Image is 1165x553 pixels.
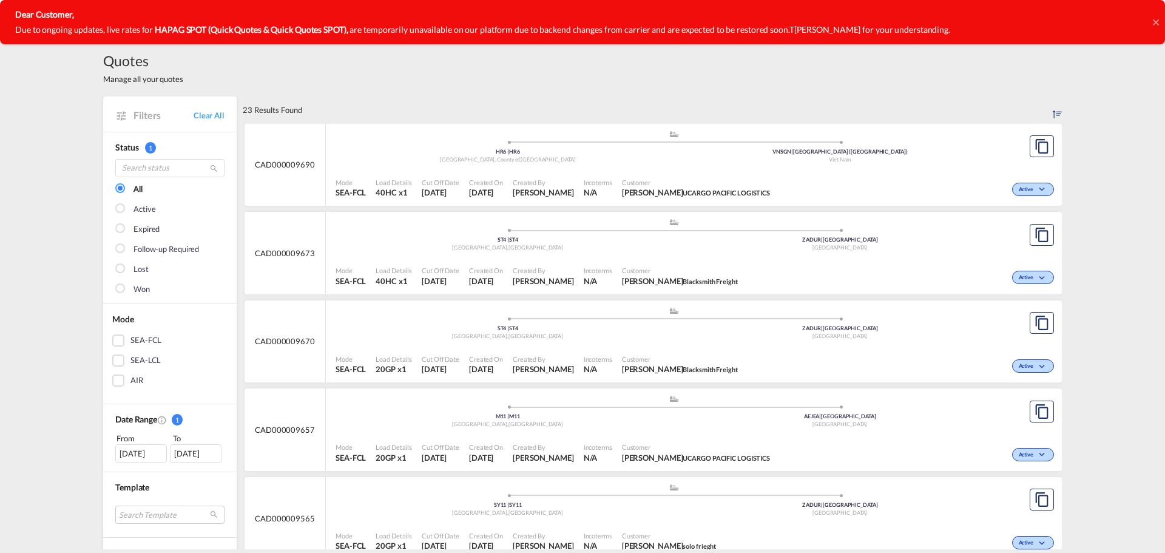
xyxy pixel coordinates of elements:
span: ST4 [509,325,518,331]
span: 20GP x 1 [376,364,412,375]
div: Change Status Here [1012,271,1054,284]
span: Mode [112,314,134,324]
md-icon: assets/icons/custom/ship-fill.svg [667,308,681,314]
span: SY11 [509,501,522,508]
span: 20GP x 1 [376,540,412,551]
span: Active [1019,451,1036,460]
span: | [821,501,823,508]
span: ST4 [498,236,510,243]
div: N/A [584,364,598,375]
span: VNSGN [GEOGRAPHIC_DATA] ([GEOGRAPHIC_DATA]) [772,148,908,155]
div: N/A [584,276,598,287]
span: Incoterms [584,178,612,187]
span: solo frieght [683,542,716,550]
span: Quotes [103,51,183,70]
span: UCARGO PACIFIC LOGISTICS [683,189,770,197]
div: CAD000009670 assets/icons/custom/ship-fill.svgassets/icons/custom/roll-o-plane.svgOrigin United K... [245,300,1062,383]
span: HR6 [509,148,520,155]
div: CAD000009673 assets/icons/custom/ship-fill.svgassets/icons/custom/roll-o-plane.svgOrigin United K... [245,212,1062,294]
div: N/A [584,452,598,463]
span: Mode [336,531,366,540]
span: Customer [622,355,738,364]
span: Steve Rogers UCARGO PACIFIC LOGISTICS [622,187,770,198]
span: Load Details [376,355,412,364]
button: Copy Quote [1030,312,1054,334]
div: Sort by: Created On [1053,97,1062,123]
span: , [507,333,508,339]
span: ZADUR [GEOGRAPHIC_DATA] [802,236,878,243]
md-icon: icon-chevron-down [1036,540,1051,547]
span: CAD000009673 [255,248,315,259]
span: 10 Sep 2025 [469,276,503,287]
div: 23 Results Found [243,97,302,123]
span: [GEOGRAPHIC_DATA] [452,244,508,251]
div: Change Status Here [1012,359,1054,373]
span: SEA-FCL [336,452,366,463]
span: Template [115,482,149,492]
span: 10 Sep 2025 [469,364,503,375]
span: Hannah Nutter [513,540,574,551]
input: Search status [115,159,225,177]
span: | [507,413,509,419]
md-icon: icon-magnify [209,164,218,173]
span: ZADUR [GEOGRAPHIC_DATA] [802,325,878,331]
span: Cut Off Date [422,178,459,187]
span: , [507,244,508,251]
span: 1 [145,142,156,154]
md-icon: assets/icons/custom/copyQuote.svg [1035,316,1049,330]
span: Cut Off Date [422,355,459,364]
span: , [507,509,508,516]
span: 10 Sep 2025 [422,276,459,287]
span: Incoterms [584,443,612,452]
md-checkbox: SEA-LCL [112,355,228,367]
span: 10 Sep 2025 [422,364,459,375]
span: Created By [513,443,574,452]
span: Blacksmith Freight [683,365,737,373]
span: lee osborne solo frieght [622,540,717,551]
span: Blacksmith Freight [683,277,737,285]
div: AIR [130,375,143,387]
span: Created On [469,355,503,364]
span: [GEOGRAPHIC_DATA], County of [440,156,521,163]
md-icon: assets/icons/custom/copyQuote.svg [1035,404,1049,419]
span: | [819,413,821,419]
span: Incoterms [584,355,612,364]
div: [DATE] [170,444,221,463]
span: Mode [336,178,366,187]
md-icon: assets/icons/custom/copyQuote.svg [1035,139,1049,154]
span: Hannah Nutter [513,276,574,287]
span: | [507,325,509,331]
span: , [507,421,508,427]
button: Copy Quote [1030,135,1054,157]
span: Steve Rogers UCARGO PACIFIC LOGISTICS [622,452,770,463]
md-icon: icon-chevron-down [1036,275,1051,282]
span: Active [1019,274,1036,282]
span: Manage all your quotes [103,73,183,84]
span: UCARGO PACIFIC LOGISTICS [683,454,770,462]
span: Hannah Nutter [513,187,574,198]
span: Hannah Nutter [513,452,574,463]
md-icon: icon-chevron-down [1036,186,1051,193]
md-icon: assets/icons/custom/copyQuote.svg [1035,492,1049,507]
span: ZADUR [GEOGRAPHIC_DATA] [802,501,878,508]
div: SEA-FCL [130,334,161,347]
span: Status [115,142,138,152]
span: [GEOGRAPHIC_DATA] [452,421,508,427]
span: 3 Sep 2025 [422,540,459,551]
span: Created On [469,531,503,540]
span: Active [1019,539,1036,548]
span: 11 Sep 2025 [422,187,459,198]
span: Incoterms [584,531,612,540]
span: Load Details [376,266,412,275]
div: N/A [584,187,598,198]
span: | [507,148,509,155]
span: From To [DATE][DATE] [115,432,225,463]
span: CAD000009657 [255,424,315,435]
span: M11 [509,413,520,419]
md-icon: icon-chevron-down [1036,452,1051,458]
span: 3 Sep 2025 [469,540,503,551]
span: 40HC x 1 [376,187,412,198]
span: Cut Off Date [422,443,459,452]
span: SEA-FCL [336,187,366,198]
span: Mode [336,266,366,275]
